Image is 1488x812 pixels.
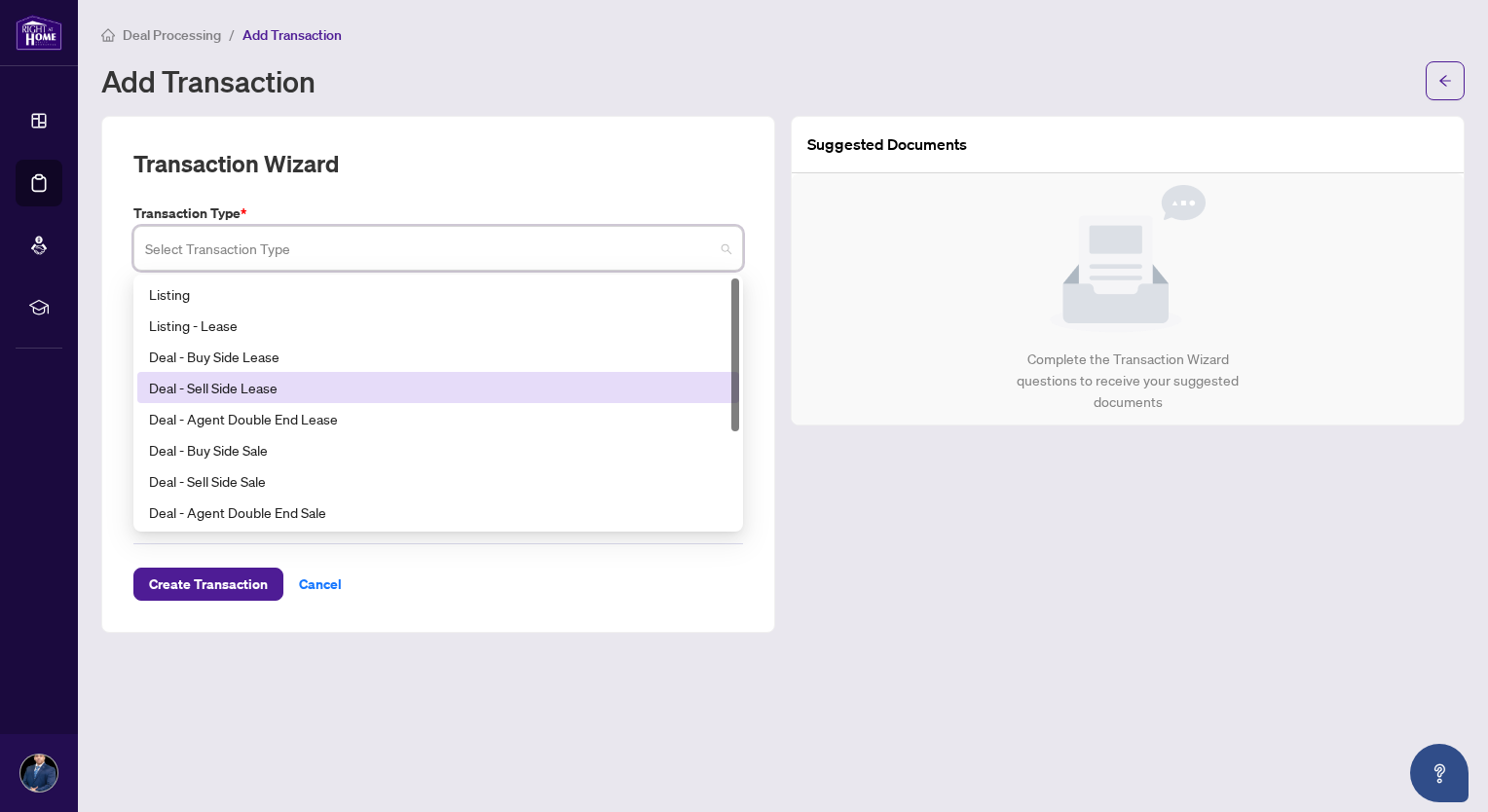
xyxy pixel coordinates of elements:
div: Deal - Buy Side Lease [137,341,739,372]
div: Deal - Sell Side Sale [137,465,739,497]
div: Deal - Sell Side Lease [149,377,727,398]
img: Null State Icon [1050,185,1206,333]
img: logo [16,15,62,51]
img: Profile Icon [20,755,57,792]
div: Listing - Lease [149,314,727,336]
div: Deal - Buy Side Sale [149,439,727,461]
span: Add Transaction [242,26,342,44]
button: Create Transaction [133,568,283,601]
div: Deal - Agent Double End Sale [137,497,739,528]
div: Deal - Agent Double End Sale [149,501,727,523]
div: Listing - Lease [137,310,739,341]
div: Listing [137,278,739,310]
li: / [229,23,235,46]
div: Deal - Sell Side Sale [149,470,727,492]
span: Cancel [299,569,342,600]
span: arrow-left [1438,74,1452,88]
span: Deal Processing [123,26,221,44]
div: Deal - Agent Double End Lease [149,408,727,429]
div: Complete the Transaction Wizard questions to receive your suggested documents [996,349,1260,413]
div: Listing [149,283,727,305]
article: Suggested Documents [807,132,967,157]
button: Open asap [1410,744,1469,802]
span: home [101,28,115,42]
div: Deal - Buy Side Sale [137,434,739,465]
div: Deal - Buy Side Lease [149,346,727,367]
span: Create Transaction [149,569,268,600]
div: Deal - Agent Double End Lease [137,403,739,434]
h2: Transaction Wizard [133,148,339,179]
h1: Add Transaction [101,65,316,96]
div: Deal - Sell Side Lease [137,372,739,403]
button: Cancel [283,568,357,601]
label: Transaction Type [133,203,743,224]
